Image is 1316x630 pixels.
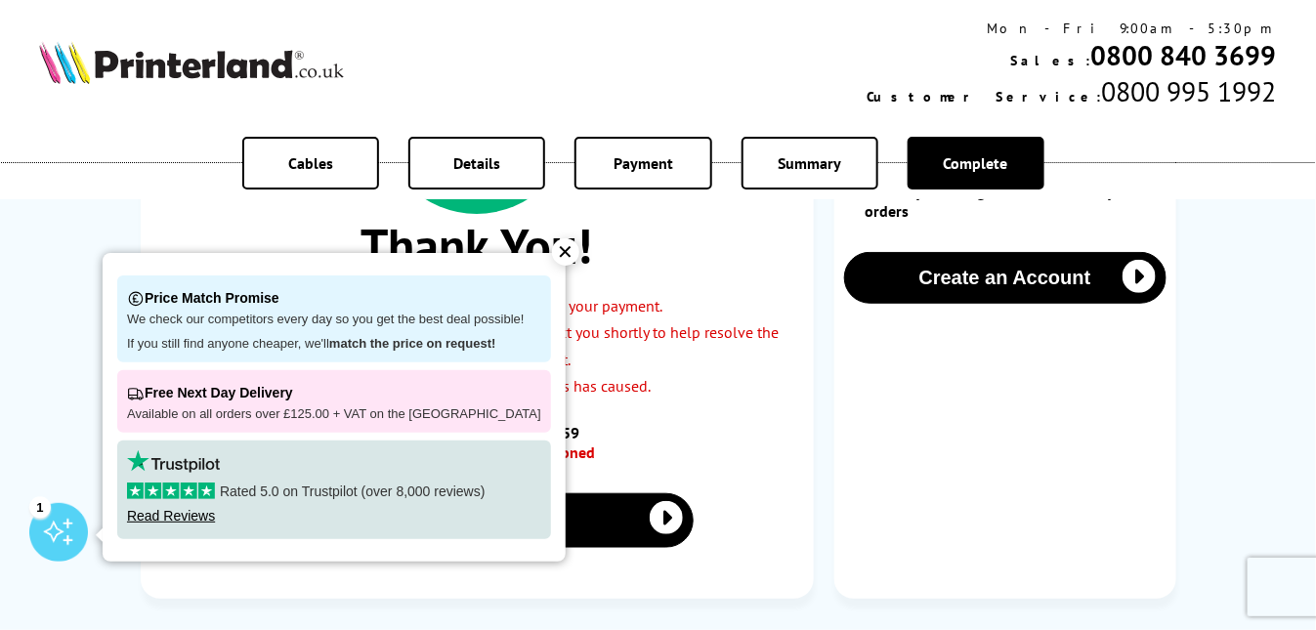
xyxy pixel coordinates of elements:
img: trustpilot rating [127,450,220,473]
span: Details [453,153,500,173]
div: Mon - Fri 9:00am - 5:30pm [868,20,1277,37]
span: Thank You! [160,214,794,277]
button: Create an Account [844,252,1167,304]
p: If you still find anyone cheaper, we'll [127,336,541,353]
a: Read Reviews [127,508,215,524]
span: Customer Service: [868,88,1102,105]
a: 0800 840 3699 [1091,37,1277,73]
strong: match the price on request! [329,336,495,351]
p: Price Match Promise [127,285,541,312]
div: 1 [29,496,51,518]
span: Cables [288,153,333,173]
span: Sales: [1011,52,1091,69]
span: 0800 995 1992 [1102,73,1277,109]
p: Free Next Day Delivery [127,380,541,406]
span: Allows you to log in later and view your orders [866,182,1167,221]
span: Payment [614,153,673,173]
p: Rated 5.0 on Trustpilot (over 8,000 reviews) [127,483,541,500]
span: Summary [778,153,841,173]
span: Complete [944,153,1008,173]
img: stars-5.svg [127,483,215,499]
div: ✕ [552,238,579,266]
img: Printerland Logo [39,41,344,84]
p: Available on all orders over £125.00 + VAT on the [GEOGRAPHIC_DATA] [127,406,541,423]
p: We check our competitors every day so you get the best deal possible! [127,312,541,328]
